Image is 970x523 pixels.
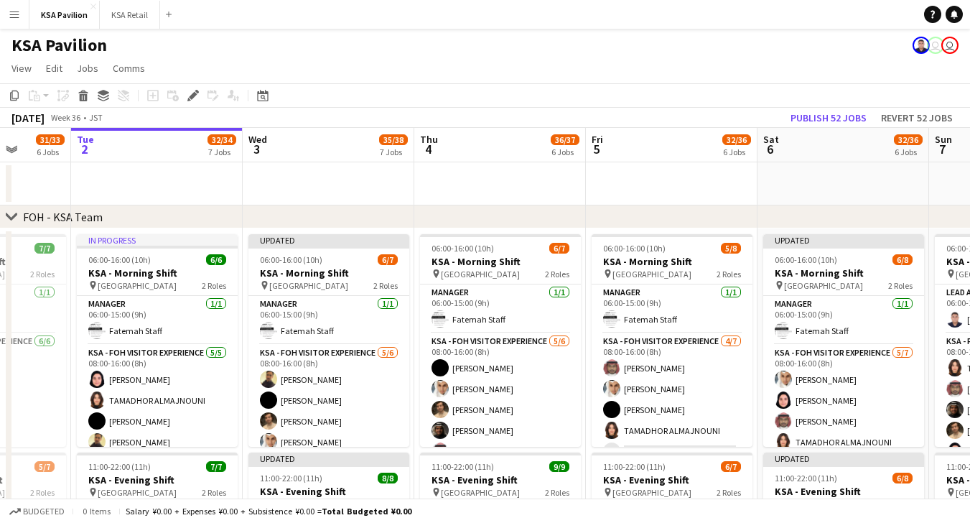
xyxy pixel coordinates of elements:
span: Sat [763,133,779,146]
span: 31/33 [36,134,65,145]
app-job-card: In progress06:00-16:00 (10h)6/6KSA - Morning Shift [GEOGRAPHIC_DATA]2 RolesManager1/106:00-15:00 ... [77,234,238,447]
span: 7/7 [206,461,226,472]
h3: KSA - Morning Shift [592,255,752,268]
span: 36/37 [551,134,579,145]
div: 6 Jobs [551,147,579,157]
span: 2 Roles [888,280,913,291]
div: JST [89,112,103,123]
div: 6 Jobs [723,147,750,157]
app-card-role: Manager1/106:00-15:00 (9h)Fatemah Staff [248,296,409,345]
span: Thu [420,133,438,146]
span: 7 [933,141,952,157]
div: 6 Jobs [37,147,64,157]
button: Revert 52 jobs [875,108,959,127]
span: 7/7 [34,243,55,254]
h3: KSA - Morning Shift [248,267,409,279]
h3: KSA - Morning Shift [763,267,924,279]
div: FOH - KSA Team [23,210,103,224]
app-user-avatar: Hussein Al Najjar [913,37,930,54]
app-card-role: Manager1/106:00-15:00 (9h)Fatemah Staff [763,296,924,345]
app-card-role: KSA - FOH Visitor Experience4/708:00-16:00 (8h)[PERSON_NAME][PERSON_NAME][PERSON_NAME]TAMADHOR AL... [592,333,752,507]
span: View [11,62,32,75]
app-job-card: Updated06:00-16:00 (10h)6/7KSA - Morning Shift [GEOGRAPHIC_DATA]2 RolesManager1/106:00-15:00 (9h)... [248,234,409,447]
app-card-role: KSA - FOH Visitor Experience5/508:00-16:00 (8h)[PERSON_NAME]TAMADHOR ALMAJNOUNI[PERSON_NAME][PERS... [77,345,238,477]
span: Jobs [77,62,98,75]
span: 11:00-22:00 (11h) [88,461,151,472]
app-card-role: KSA - FOH Visitor Experience5/708:00-16:00 (8h)[PERSON_NAME][PERSON_NAME][PERSON_NAME]TAMADHOR AL... [763,345,924,519]
span: Week 36 [47,112,83,123]
app-user-avatar: Fatemah Jeelani [927,37,944,54]
app-job-card: 06:00-16:00 (10h)5/8KSA - Morning Shift [GEOGRAPHIC_DATA]2 RolesManager1/106:00-15:00 (9h)Fatemah... [592,234,752,447]
span: 06:00-16:00 (10h) [260,254,322,265]
h3: KSA - Evening Shift [763,485,924,498]
span: 06:00-16:00 (10h) [603,243,666,254]
span: 11:00-22:00 (11h) [603,461,666,472]
app-job-card: Updated06:00-16:00 (10h)6/8KSA - Morning Shift [GEOGRAPHIC_DATA]2 RolesManager1/106:00-15:00 (9h)... [763,234,924,447]
app-card-role: Manager1/106:00-15:00 (9h)Fatemah Staff [77,296,238,345]
div: Updated [248,453,409,464]
a: Jobs [71,59,104,78]
span: 6/7 [549,243,569,254]
app-card-role: Manager1/106:00-15:00 (9h)Fatemah Staff [420,284,581,333]
span: 6/6 [206,254,226,265]
button: KSA Pavilion [29,1,100,29]
span: 5/7 [34,461,55,472]
app-card-role: KSA - FOH Visitor Experience5/608:00-16:00 (8h)[PERSON_NAME][PERSON_NAME][PERSON_NAME][PERSON_NAM... [420,333,581,486]
span: 32/36 [722,134,751,145]
div: [DATE] [11,111,45,125]
span: Comms [113,62,145,75]
h1: KSA Pavilion [11,34,107,56]
span: 6/8 [892,254,913,265]
h3: KSA - Evening Shift [248,485,409,498]
span: 8/8 [378,473,398,483]
span: 11:00-22:00 (11h) [775,473,837,483]
span: [GEOGRAPHIC_DATA] [98,487,177,498]
div: 7 Jobs [380,147,407,157]
span: Total Budgeted ¥0.00 [322,506,411,517]
span: 2 Roles [717,269,741,279]
span: 2 Roles [202,280,226,291]
span: Tue [77,133,94,146]
app-card-role: KSA - FOH Visitor Experience5/608:00-16:00 (8h)[PERSON_NAME][PERSON_NAME][PERSON_NAME][PERSON_NAME] [248,345,409,498]
span: 32/34 [207,134,236,145]
span: 11:00-22:00 (11h) [260,473,322,483]
span: Fri [592,133,603,146]
span: [GEOGRAPHIC_DATA] [441,269,520,279]
span: 6/7 [721,461,741,472]
h3: KSA - Evening Shift [77,473,238,486]
button: KSA Retail [100,1,160,29]
span: [GEOGRAPHIC_DATA] [269,280,348,291]
span: 2 Roles [202,487,226,498]
span: 5 [589,141,603,157]
span: 6/7 [378,254,398,265]
span: [GEOGRAPHIC_DATA] [784,280,863,291]
span: 2 Roles [545,269,569,279]
h3: KSA - Morning Shift [420,255,581,268]
span: 9/9 [549,461,569,472]
span: Sun [935,133,952,146]
span: 6 [761,141,779,157]
span: 35/38 [379,134,408,145]
app-job-card: 06:00-16:00 (10h)6/7KSA - Morning Shift [GEOGRAPHIC_DATA]2 RolesManager1/106:00-15:00 (9h)Fatemah... [420,234,581,447]
span: 2 Roles [545,487,569,498]
div: Updated [763,453,924,464]
span: 2 Roles [717,487,741,498]
div: 7 Jobs [208,147,235,157]
span: [GEOGRAPHIC_DATA] [612,487,691,498]
span: Edit [46,62,62,75]
span: 5/8 [721,243,741,254]
span: 6/8 [892,473,913,483]
div: Updated [763,234,924,246]
span: Budgeted [23,506,65,517]
span: 3 [246,141,267,157]
h3: KSA - Evening Shift [420,473,581,486]
span: 2 Roles [30,269,55,279]
h3: KSA - Morning Shift [77,267,238,279]
span: 2 [75,141,94,157]
a: View [6,59,37,78]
